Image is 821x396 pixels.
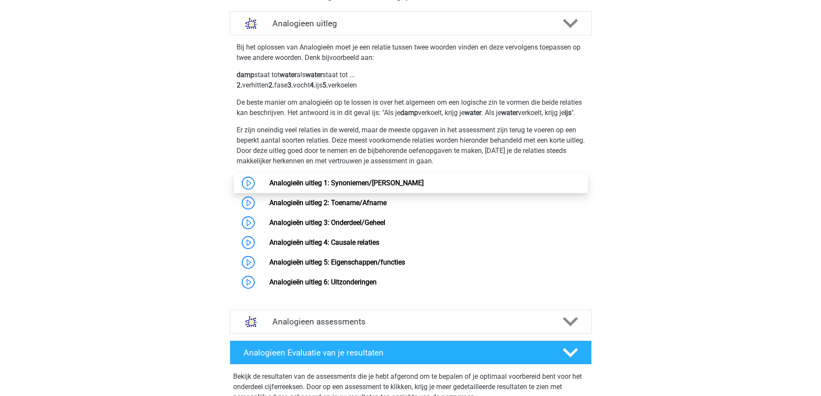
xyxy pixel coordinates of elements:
[322,81,328,89] b: 5.
[287,81,293,89] b: 3.
[269,199,387,207] a: Analogieën uitleg 2: Toename/Afname
[237,42,585,63] p: Bij het oplossen van Analogieën moet je een relatie tussen twee woorden vinden en deze vervolgens...
[501,109,518,117] b: water
[400,109,418,117] b: damp
[240,311,262,333] img: analogieen assessments
[269,179,424,187] a: Analogieën uitleg 1: Synoniemen/[PERSON_NAME]
[269,238,379,246] a: Analogieën uitleg 4: Causale relaties
[226,309,595,334] a: assessments Analogieen assessments
[226,11,595,35] a: uitleg Analogieen uitleg
[243,348,549,358] h4: Analogieen Evaluatie van je resultaten
[272,317,549,327] h4: Analogieen assessments
[306,71,322,79] b: water
[226,340,595,365] a: Analogieen Evaluatie van je resultaten
[269,278,377,286] a: Analogieën uitleg 6: Uitzonderingen
[237,125,585,166] p: Er zijn oneindig veel relaties in de wereld, maar de meeste opgaven in het assessment zijn terug ...
[237,71,254,79] b: damp
[272,19,549,28] h4: Analogieen uitleg
[465,109,481,117] b: water
[237,70,585,90] p: staat tot als staat tot ... verhitten fase vocht ijs verkoelen
[269,258,405,266] a: Analogieën uitleg 5: Eigenschappen/functies
[268,81,274,89] b: 2.
[565,109,571,117] b: ijs
[240,12,262,34] img: analogieen uitleg
[237,97,585,118] p: De beste manier om analogieën op te lossen is over het algemeen om een logische zin te vormen die...
[280,71,297,79] b: water
[237,81,242,89] b: 2.
[310,81,315,89] b: 4.
[269,218,385,227] a: Analogieën uitleg 3: Onderdeel/Geheel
